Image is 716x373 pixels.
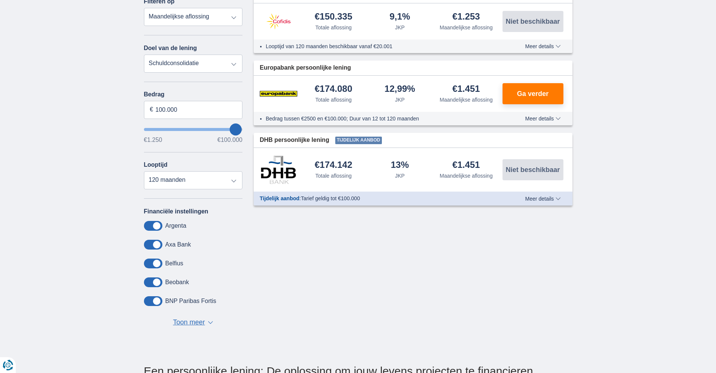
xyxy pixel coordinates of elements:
span: Tarief geldig tot €100.000 [301,195,360,201]
div: €150.335 [315,12,352,22]
div: Totale aflossing [315,96,352,104]
button: Toon meer ▼ [171,317,215,328]
div: JKP [395,24,405,31]
label: Bedrag [144,91,243,98]
button: Niet beschikbaar [503,11,563,32]
span: Meer details [525,196,560,201]
label: Argenta [165,222,186,229]
span: Ga verder [517,90,548,97]
div: 13% [391,160,409,171]
input: wantToBorrow [144,128,243,131]
label: BNP Paribas Fortis [165,298,216,304]
span: DHB persoonlijke lening [260,136,329,145]
div: 9,1% [389,12,410,22]
label: Beobank [165,279,189,286]
span: Niet beschikbaar [506,18,560,25]
div: €1.451 [453,84,480,94]
button: Ga verder [503,83,563,104]
div: €174.080 [315,84,352,94]
button: Meer details [519,116,566,122]
div: JKP [395,172,405,180]
span: Meer details [525,116,560,121]
button: Niet beschikbaar [503,159,563,180]
span: Niet beschikbaar [506,166,560,173]
div: €174.142 [315,160,352,171]
div: Maandelijkse aflossing [440,96,493,104]
label: Axa Bank [165,241,191,248]
img: product.pl.alt DHB Bank [260,155,297,184]
span: Europabank persoonlijke lening [260,64,351,72]
div: Totale aflossing [315,172,352,180]
div: €1.451 [453,160,480,171]
li: Looptijd van 120 maanden beschikbaar vanaf €20.001 [266,43,498,50]
img: product.pl.alt Cofidis [260,12,297,31]
span: ▼ [208,321,213,324]
img: product.pl.alt Europabank [260,84,297,103]
div: Totale aflossing [315,24,352,31]
span: €100.000 [217,137,242,143]
div: 12,99% [384,84,415,94]
div: JKP [395,96,405,104]
span: Tijdelijk aanbod [335,137,382,144]
span: Meer details [525,44,560,49]
div: Maandelijkse aflossing [440,172,493,180]
button: Meer details [519,43,566,49]
div: €1.253 [453,12,480,22]
span: € [150,105,153,114]
label: Financiële instellingen [144,208,209,215]
button: Meer details [519,196,566,202]
label: Doel van de lening [144,45,197,52]
li: Bedrag tussen €2500 en €100.000; Duur van 12 tot 120 maanden [266,115,498,122]
span: Toon meer [173,318,205,327]
div: : [254,195,504,202]
div: Maandelijkse aflossing [440,24,493,31]
span: Tijdelijk aanbod [260,195,300,201]
label: Looptijd [144,161,168,168]
span: €1.250 [144,137,162,143]
label: Belfius [165,260,183,267]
